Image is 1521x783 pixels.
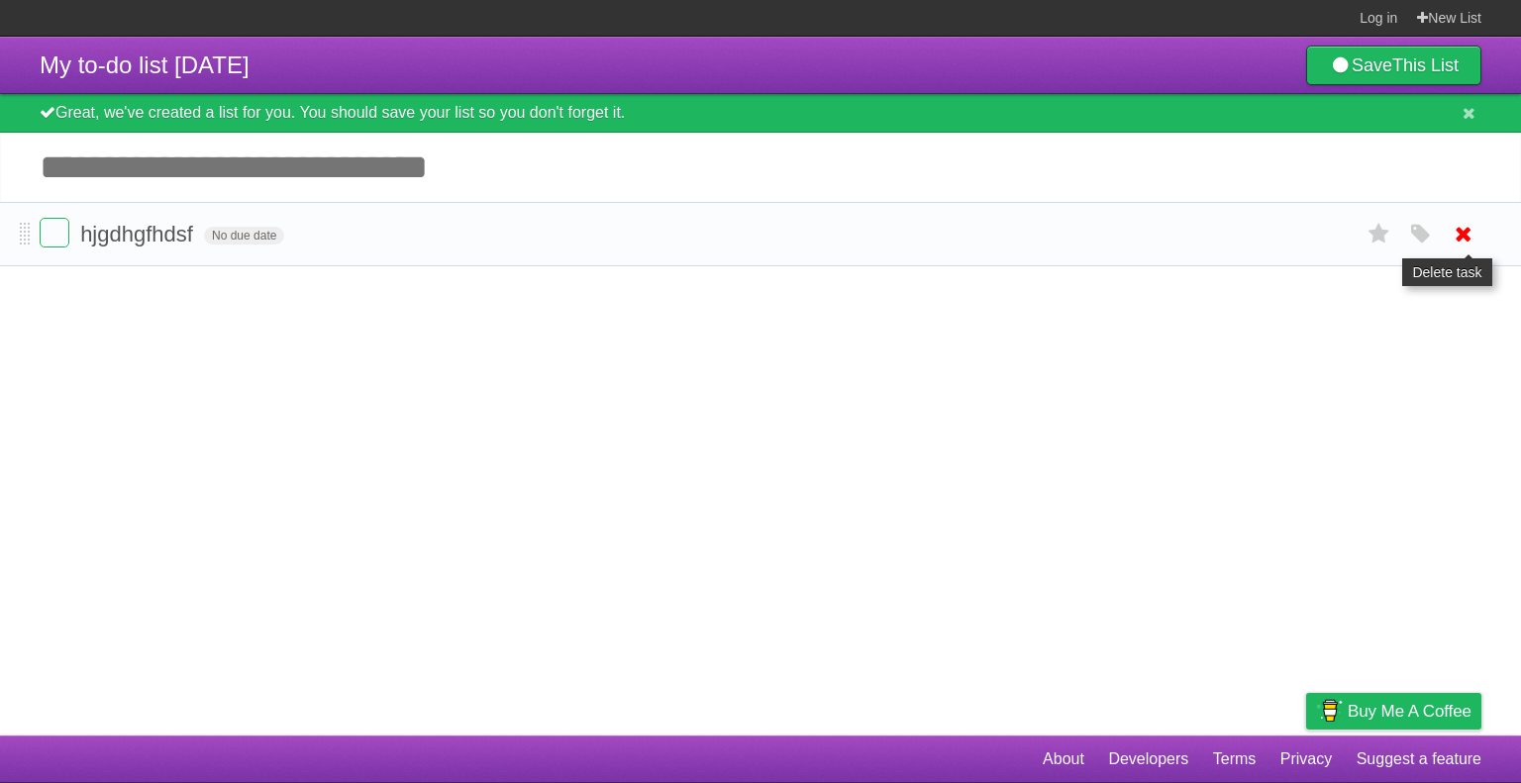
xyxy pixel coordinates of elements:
a: Privacy [1280,740,1332,778]
img: Buy me a coffee [1316,694,1343,728]
label: Done [40,218,69,247]
a: Buy me a coffee [1306,693,1481,730]
a: Developers [1108,740,1188,778]
span: No due date [204,227,284,245]
span: Buy me a coffee [1348,694,1471,729]
a: SaveThis List [1306,46,1481,85]
a: Suggest a feature [1357,740,1481,778]
b: This List [1392,55,1459,75]
a: About [1043,740,1084,778]
label: Star task [1361,218,1398,250]
a: Terms [1213,740,1257,778]
span: hjgdhgfhdsf [80,222,198,246]
span: My to-do list [DATE] [40,51,250,78]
